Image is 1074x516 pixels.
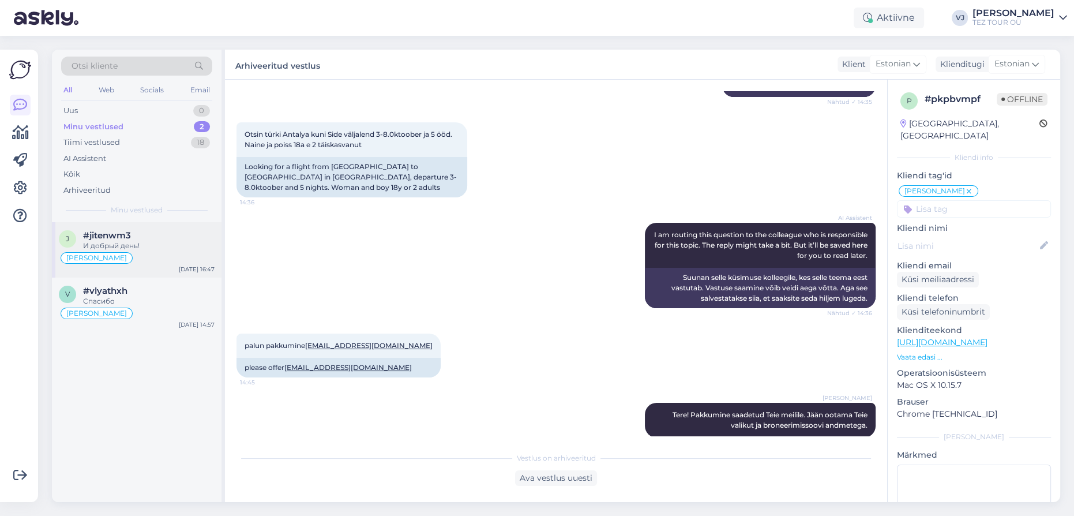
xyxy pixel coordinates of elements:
p: Märkmed [897,449,1051,461]
p: Klienditeekond [897,324,1051,336]
span: j [66,234,69,243]
span: Nähtud ✓ 14:35 [827,98,872,106]
p: Kliendi telefon [897,292,1051,304]
input: Lisa tag [897,200,1051,218]
p: Brauser [897,396,1051,408]
div: # pkpbvmpf [925,92,997,106]
input: Lisa nimi [897,240,1038,252]
span: [PERSON_NAME] [66,255,127,261]
div: Suunan selle küsimuse kolleegile, kes selle teema eest vastutab. Vastuse saamine võib veidi aega ... [645,268,876,308]
div: Спасибо [83,296,215,306]
p: Mac OS X 10.15.7 [897,379,1051,391]
div: И добрый день! [83,241,215,251]
p: Chrome [TECHNICAL_ID] [897,408,1051,420]
span: 14:45 [240,378,283,387]
div: Ava vestlus uuesti [515,470,597,486]
div: Uus [63,105,78,117]
div: 2 [194,121,210,133]
div: VJ [952,10,968,26]
div: All [61,83,74,98]
div: Arhiveeritud [63,185,111,196]
span: 14:36 [240,198,283,207]
a: [EMAIL_ADDRESS][DOMAIN_NAME] [284,363,412,372]
div: 0 [193,105,210,117]
span: #jitenwm3 [83,230,131,241]
p: Kliendi tag'id [897,170,1051,182]
div: Tiimi vestlused [63,137,120,148]
span: palun pakkumine [245,341,433,350]
span: #vlyathxh [83,286,127,296]
span: Minu vestlused [111,205,163,215]
span: v [65,290,70,298]
span: I am routing this question to the colleague who is responsible for this topic. The reply might ta... [654,230,869,260]
label: Arhiveeritud vestlus [235,57,320,72]
div: Email [188,83,212,98]
p: Vaata edasi ... [897,352,1051,362]
div: Looking for a flight from [GEOGRAPHIC_DATA] to [GEOGRAPHIC_DATA] in [GEOGRAPHIC_DATA], departure ... [236,157,467,197]
div: AI Assistent [63,153,106,164]
span: [PERSON_NAME] [66,310,127,317]
p: Kliendi email [897,260,1051,272]
span: Estonian [876,58,911,70]
span: Otsin türki Antalya kuni Side väljalend 3-8.0ktoober ja 5 ööd. Naine ja poiss 18a e 2 täiskasvanut [245,130,454,149]
span: p [907,96,912,105]
div: [DATE] 16:47 [179,265,215,274]
span: Nähtud ✓ 14:36 [827,309,872,317]
div: Klient [838,58,866,70]
div: Kõik [63,169,80,180]
div: [PERSON_NAME] [897,432,1051,442]
img: Askly Logo [9,59,31,81]
a: [URL][DOMAIN_NAME] [897,337,987,347]
div: [GEOGRAPHIC_DATA], [GEOGRAPHIC_DATA] [900,118,1039,142]
div: Minu vestlused [63,121,123,133]
span: [PERSON_NAME] [904,188,965,195]
p: Kliendi nimi [897,222,1051,234]
a: [PERSON_NAME]TEZ TOUR OÜ [972,9,1067,27]
div: [DATE] 14:57 [179,320,215,329]
span: AI Assistent [829,214,872,222]
span: Estonian [994,58,1030,70]
div: 18 [191,137,210,148]
div: Kliendi info [897,152,1051,163]
span: Offline [997,93,1047,106]
div: [PERSON_NAME] [972,9,1054,18]
p: Operatsioonisüsteem [897,367,1051,379]
span: Vestlus on arhiveeritud [517,453,596,463]
span: Otsi kliente [72,60,118,72]
div: Aktiivne [854,8,924,28]
span: [PERSON_NAME] [823,394,872,402]
div: TEZ TOUR OÜ [972,18,1054,27]
span: Tere! Pakkumine saadetud Teie meilile. Jään ootama Teie valikut ja broneerimissoovi andmetega. [673,410,869,429]
div: Küsi telefoninumbrit [897,304,990,320]
div: Küsi meiliaadressi [897,272,979,287]
div: Web [96,83,117,98]
div: please offer [236,358,441,377]
div: Socials [138,83,166,98]
a: [EMAIL_ADDRESS][DOMAIN_NAME] [305,341,433,350]
div: Klienditugi [936,58,985,70]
